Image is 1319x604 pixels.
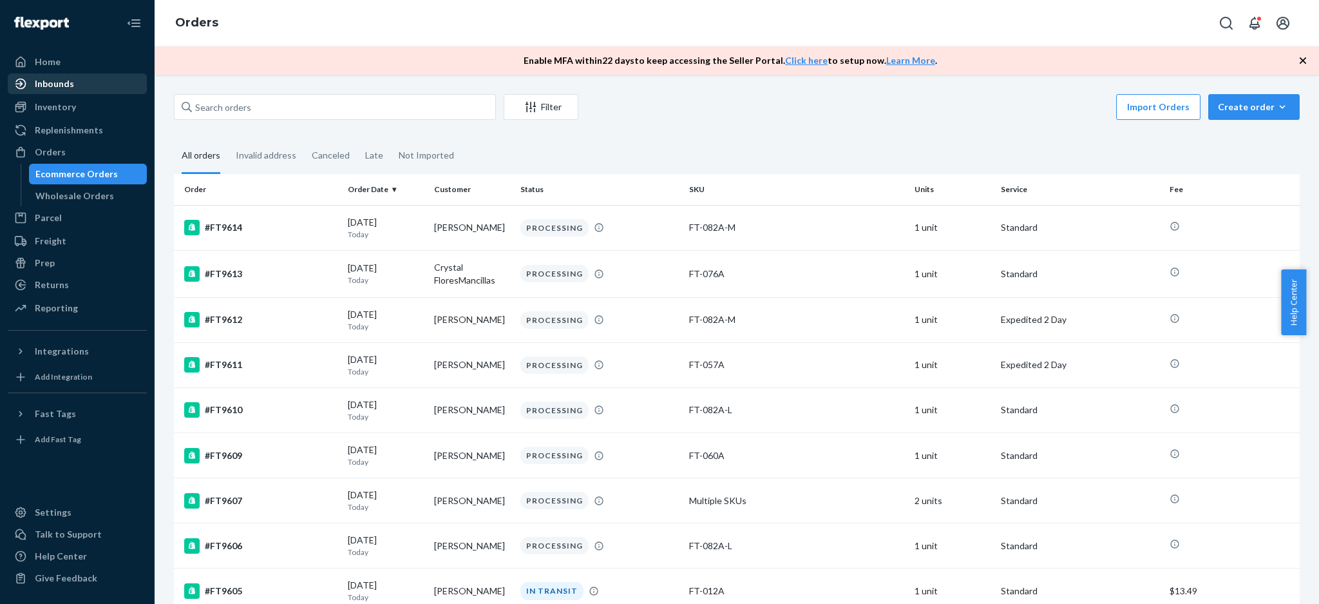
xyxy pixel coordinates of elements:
[8,275,147,295] a: Returns
[8,546,147,567] a: Help Center
[520,402,589,419] div: PROCESSING
[689,585,904,598] div: FT-012A
[35,124,103,137] div: Replenishments
[35,146,66,159] div: Orders
[343,174,429,205] th: Order Date
[182,139,220,174] div: All orders
[184,266,337,282] div: #FT9613
[365,139,383,172] div: Late
[1001,540,1159,552] p: Standard
[524,54,937,67] p: Enable MFA within 22 days to keep accessing the Seller Portal. to setup now. .
[1270,10,1296,36] button: Open account menu
[909,478,996,523] td: 2 units
[184,493,337,509] div: #FT9607
[348,321,424,332] p: Today
[348,216,424,240] div: [DATE]
[348,489,424,512] div: [DATE]
[348,229,424,240] p: Today
[996,174,1164,205] th: Service
[8,142,147,162] a: Orders
[35,168,118,180] div: Ecommerce Orders
[429,523,515,569] td: [PERSON_NAME]
[689,268,904,280] div: FT-076A
[35,572,97,585] div: Give Feedback
[29,164,147,184] a: Ecommerce Orders
[8,97,147,117] a: Inventory
[684,478,909,523] td: Multiple SKUs
[35,257,55,269] div: Prep
[1001,358,1159,371] p: Expedited 2 Day
[689,358,904,371] div: FT-057A
[1242,10,1267,36] button: Open notifications
[8,73,147,94] a: Inbounds
[1001,221,1159,234] p: Standard
[184,583,337,599] div: #FT9605
[429,342,515,387] td: [PERSON_NAME]
[1213,10,1239,36] button: Open Search Box
[429,387,515,433] td: [PERSON_NAME]
[35,235,66,248] div: Freight
[184,357,337,373] div: #FT9611
[1001,449,1159,462] p: Standard
[689,540,904,552] div: FT-082A-L
[399,139,454,172] div: Not Imported
[8,367,147,387] a: Add Integration
[165,5,229,42] ol: breadcrumbs
[35,550,87,563] div: Help Center
[909,523,996,569] td: 1 unit
[29,186,147,206] a: Wholesale Orders
[184,448,337,463] div: #FT9609
[909,342,996,387] td: 1 unit
[35,345,89,358] div: Integrations
[909,433,996,478] td: 1 unit
[348,547,424,558] p: Today
[348,398,424,422] div: [DATE]
[35,302,78,315] div: Reporting
[312,139,350,172] div: Canceled
[520,356,589,374] div: PROCESSING
[886,55,935,66] a: Learn More
[1116,94,1200,120] button: Import Orders
[8,404,147,424] button: Fast Tags
[35,278,69,291] div: Returns
[689,404,904,416] div: FT-082A-L
[348,456,424,467] p: Today
[1001,494,1159,507] p: Standard
[348,534,424,558] div: [DATE]
[8,231,147,251] a: Freight
[520,582,584,599] div: IN TRANSIT
[8,52,147,72] a: Home
[35,407,76,420] div: Fast Tags
[520,492,589,509] div: PROCESSING
[8,298,147,318] a: Reporting
[1001,313,1159,326] p: Expedited 2 Day
[14,17,69,30] img: Flexport logo
[35,506,71,519] div: Settings
[520,265,589,282] div: PROCESSING
[520,537,589,554] div: PROCESSING
[348,366,424,377] p: Today
[520,219,589,237] div: PROCESSING
[785,55,828,66] a: Click here
[8,253,147,273] a: Prep
[1281,269,1306,335] span: Help Center
[909,205,996,250] td: 1 unit
[348,502,424,512] p: Today
[35,528,102,541] div: Talk to Support
[429,250,515,297] td: Crystal FloresMancillas
[348,592,424,603] p: Today
[184,402,337,418] div: #FT9610
[236,139,296,172] div: Invalid address
[35,190,114,202] div: Wholesale Orders
[689,313,904,326] div: FT-082A-M
[1001,585,1159,598] p: Standard
[429,433,515,478] td: [PERSON_NAME]
[174,94,496,120] input: Search orders
[8,429,147,450] a: Add Fast Tag
[504,101,578,113] div: Filter
[348,443,424,467] div: [DATE]
[8,568,147,589] button: Give Feedback
[35,434,81,445] div: Add Fast Tag
[909,297,996,342] td: 1 unit
[184,312,337,327] div: #FT9612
